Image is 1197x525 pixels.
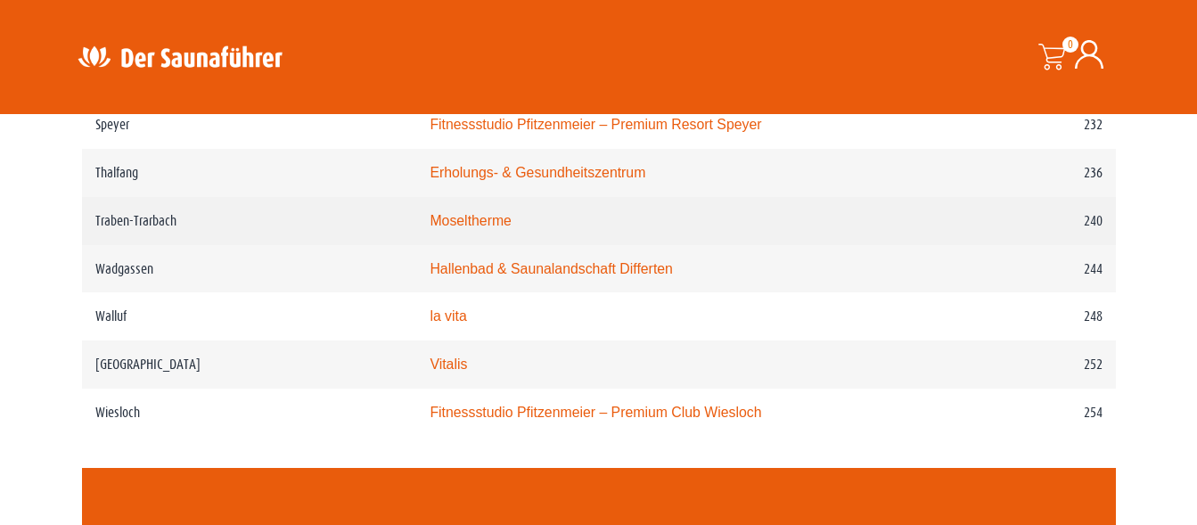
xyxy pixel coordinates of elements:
[82,101,417,149] td: Speyer
[919,197,1116,245] td: 240
[919,245,1116,293] td: 244
[430,261,673,276] a: Hallenbad & Saunalandschaft Differten
[82,389,417,437] td: Wiesloch
[919,101,1116,149] td: 232
[1062,37,1078,53] span: 0
[430,117,761,132] a: Fitnessstudio Pfitzenmeier – Premium Resort Speyer
[430,405,761,420] a: Fitnessstudio Pfitzenmeier – Premium Club Wiesloch
[82,292,417,340] td: Walluf
[919,389,1116,437] td: 254
[82,340,417,389] td: [GEOGRAPHIC_DATA]
[430,308,466,324] a: la vita
[430,213,511,228] a: Moseltherme
[919,340,1116,389] td: 252
[82,245,417,293] td: Wadgassen
[82,197,417,245] td: Traben-Trarbach
[919,292,1116,340] td: 248
[430,165,645,180] a: Erholungs- & Gesundheitszentrum
[430,357,467,372] a: Vitalis
[82,149,417,197] td: Thalfang
[919,149,1116,197] td: 236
